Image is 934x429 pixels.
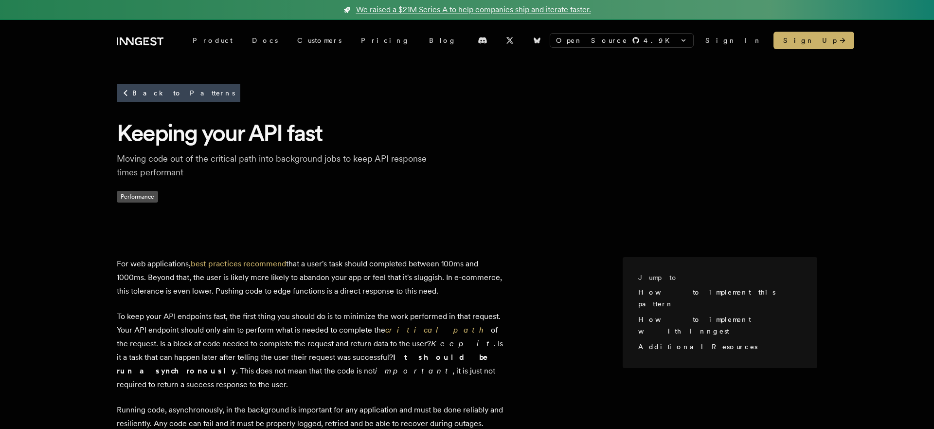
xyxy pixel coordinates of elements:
[526,33,548,48] a: Bluesky
[419,32,466,49] a: Blog
[117,310,506,392] p: To keep your API endpoints fast, the first thing you should do is to minimize the work performed ...
[499,33,521,48] a: X
[472,33,493,48] a: Discord
[117,191,158,203] span: Performance
[638,343,757,351] a: Additional Resources
[356,4,591,16] span: We raised a $21M Series A to help companies ship and iterate faster.
[644,36,676,45] span: 4.9 K
[117,257,506,298] p: For web applications, that a user's task should completed between 100ms and 1000ms. Beyond that, ...
[117,118,817,148] h1: Keeping your API fast
[117,84,240,102] a: Back to Patterns
[705,36,762,45] a: Sign In
[242,32,287,49] a: Docs
[638,288,775,308] a: How to implement this pattern
[183,32,242,49] div: Product
[287,32,351,49] a: Customers
[117,152,428,179] p: Moving code out of the critical path into background jobs to keep API response times performant
[385,325,491,335] a: critical path
[375,366,452,375] em: important
[431,339,494,348] em: Keep it
[773,32,854,49] a: Sign Up
[351,32,419,49] a: Pricing
[191,259,286,268] a: best practices recommend
[556,36,628,45] span: Open Source
[638,273,794,282] h3: Jump to
[638,316,751,335] a: How to implement with Inngest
